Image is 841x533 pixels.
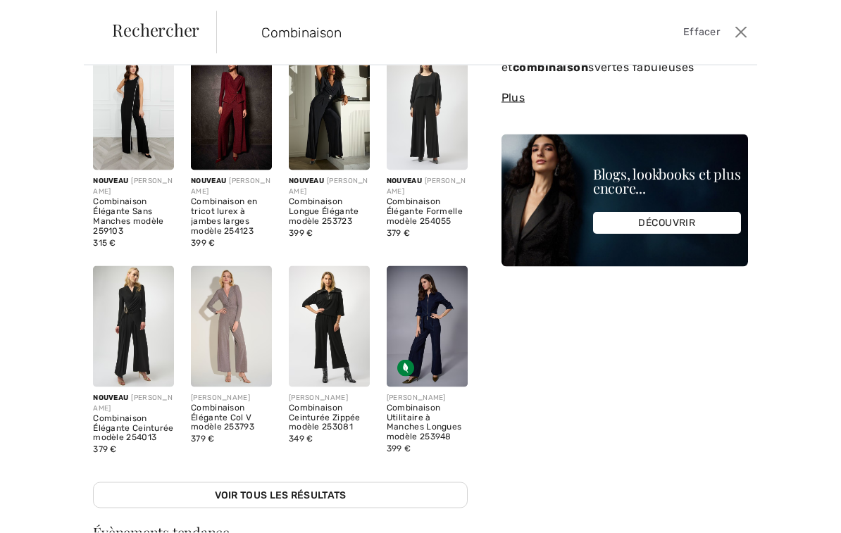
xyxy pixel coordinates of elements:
[387,266,468,387] img: Combinaison Utilitaire à Manches Longues modèle 253948. Indigo
[289,403,370,432] div: Combinaison Ceinturée Zippée modèle 253081
[93,176,174,197] div: [PERSON_NAME]
[93,266,174,387] img: Combinaison Élégante Ceinturée modèle 254013. Black
[112,21,199,38] span: Rechercher
[387,176,468,197] div: [PERSON_NAME]
[289,177,324,185] span: Nouveau
[191,393,272,403] div: [PERSON_NAME]
[289,197,370,226] div: Combinaison Longue Élégante modèle 253723
[251,11,611,54] input: TAPER POUR RECHERCHER
[593,213,741,234] div: DÉCOUVRIR
[191,238,216,248] span: 399 €
[191,49,272,170] img: Combinaison en tricot lurex à jambes larges modèle 254123. Deep cherry
[593,168,741,196] div: Blogs, lookbooks et plus encore...
[289,266,370,387] img: Combinaison Ceinturée Zippée modèle 253081. Black
[93,444,117,454] span: 379 €
[387,197,468,226] div: Combinaison Élégante Formelle modèle 254055
[731,21,751,44] button: Ferme
[191,177,226,185] span: Nouveau
[289,393,370,403] div: [PERSON_NAME]
[93,238,116,248] span: 315 €
[289,49,370,170] img: Combinaison Longue Élégante modèle 253723. Black
[387,177,422,185] span: Nouveau
[683,25,720,40] span: Effacer
[93,177,128,185] span: Nouveau
[502,134,748,267] img: Blogs, lookbooks et plus encore...
[387,393,468,403] div: [PERSON_NAME]
[93,197,174,236] div: Combinaison Élégante Sans Manches modèle 259103
[289,434,313,444] span: 349 €
[93,49,174,170] img: Combinaison Élégante Sans Manches modèle 259103. Black
[513,61,588,74] strong: combinaison
[32,10,61,23] span: Aide
[289,176,370,197] div: [PERSON_NAME]
[93,393,174,414] div: [PERSON_NAME]
[93,414,174,443] div: Combinaison Élégante Ceinturée modèle 254013
[191,434,215,444] span: 379 €
[387,49,468,170] img: Combinaison Élégante Formelle modèle 254055. Black
[387,444,411,453] span: 399 €
[397,360,414,377] img: Tissu écologique
[191,197,272,236] div: Combinaison en tricot lurex à jambes larges modèle 254123
[93,482,468,508] a: Voir tous les résultats
[387,228,411,238] span: 379 €
[191,176,272,197] div: [PERSON_NAME]
[289,228,313,238] span: 399 €
[191,266,272,387] img: Combinaison Élégante Col V modèle 253793. Navy Blue
[502,89,748,106] div: Plus
[191,403,272,432] div: Combinaison Élégante Col V modèle 253793
[387,403,468,442] div: Combinaison Utilitaire à Manches Longues modèle 253948
[93,394,128,402] span: Nouveau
